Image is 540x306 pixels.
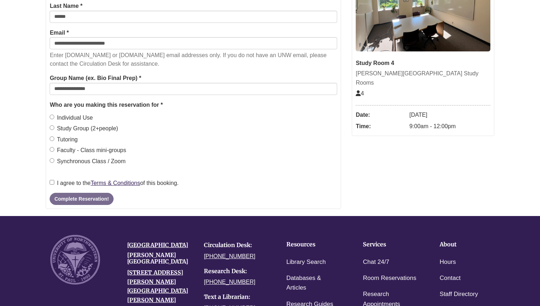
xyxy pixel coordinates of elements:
[91,180,140,186] a: Terms & Conditions
[204,294,270,300] h4: Text a Librarian:
[50,157,125,166] label: Synchronous Class / Zoom
[127,269,188,304] a: [STREET_ADDRESS][PERSON_NAME][GEOGRAPHIC_DATA][PERSON_NAME]
[356,90,364,96] span: The capacity of this space
[50,147,54,152] input: Faculty - Class mini-groups
[50,135,77,144] label: Tutoring
[440,273,461,284] a: Contact
[356,59,490,68] div: Study Room 4
[50,1,82,11] label: Last Name *
[50,158,54,163] input: Synchronous Class / Zoom
[204,279,255,285] a: [PHONE_NUMBER]
[50,180,54,185] input: I agree to theTerms & Conditionsof this booking.
[440,241,494,248] h4: About
[204,242,270,249] h4: Circulation Desk:
[363,273,416,284] a: Room Reservations
[50,113,93,122] label: Individual Use
[356,109,406,121] dt: Date:
[50,28,69,37] label: Email *
[440,289,478,300] a: Staff Directory
[204,268,270,275] h4: Research Desk:
[127,241,188,249] a: [GEOGRAPHIC_DATA]
[409,109,490,121] dd: [DATE]
[363,257,389,267] a: Chat 24/7
[286,273,341,293] a: Databases & Articles
[356,121,406,132] dt: Time:
[50,124,118,133] label: Study Group (2+people)
[50,235,100,285] img: UNW seal
[50,146,126,155] label: Faculty - Class mini-groups
[204,253,255,259] a: [PHONE_NUMBER]
[50,74,141,83] label: Group Name (ex. Bio Final Prep) *
[286,241,341,248] h4: Resources
[50,193,113,205] button: Complete Reservation!
[50,136,54,141] input: Tutoring
[50,51,337,68] p: Enter [DOMAIN_NAME] or [DOMAIN_NAME] email addresses only. If you do not have an UNW email, pleas...
[440,257,456,267] a: Hours
[286,257,326,267] a: Library Search
[363,241,417,248] h4: Services
[50,115,54,119] input: Individual Use
[127,252,193,265] h4: [PERSON_NAME][GEOGRAPHIC_DATA]
[409,121,490,132] dd: 9:00am - 12:00pm
[50,100,337,110] legend: Who are you making this reservation for *
[50,179,179,188] label: I agree to the of this booking.
[356,69,490,87] div: [PERSON_NAME][GEOGRAPHIC_DATA] Study Rooms
[50,125,54,130] input: Study Group (2+people)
